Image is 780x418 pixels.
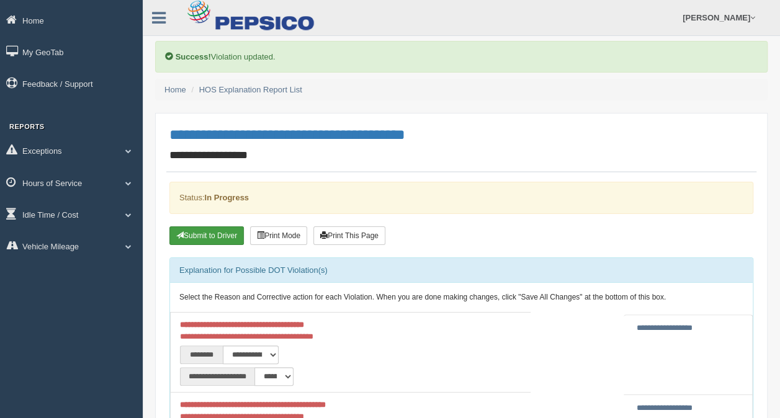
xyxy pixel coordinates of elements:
button: Print Mode [250,226,307,245]
div: Violation updated. [155,41,768,73]
strong: In Progress [204,193,249,202]
a: Home [164,85,186,94]
a: HOS Explanation Report List [199,85,302,94]
div: Select the Reason and Corrective action for each Violation. When you are done making changes, cli... [170,283,753,313]
div: Explanation for Possible DOT Violation(s) [170,258,753,283]
b: Success! [176,52,211,61]
button: Print This Page [313,226,385,245]
button: Submit To Driver [169,226,244,245]
div: Status: [169,182,753,213]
